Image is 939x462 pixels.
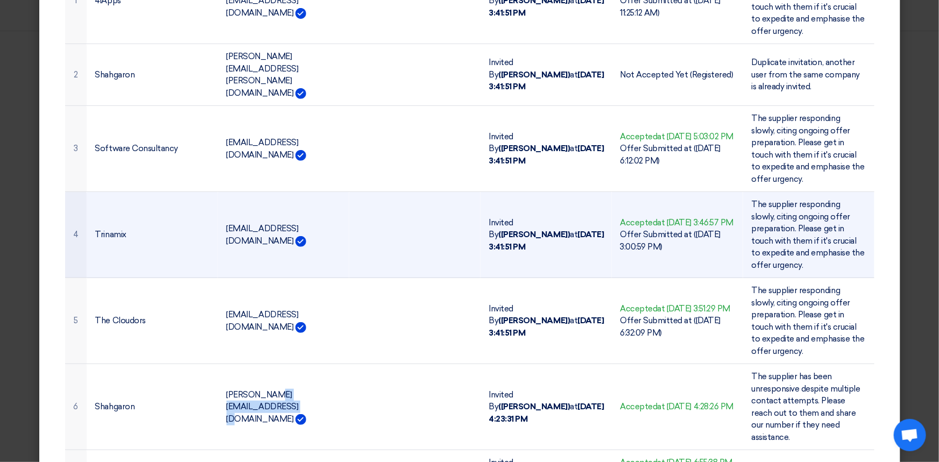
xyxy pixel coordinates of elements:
span: The supplier responding slowly, citing ongoing offer preparation. Please get in touch with them i... [752,113,865,184]
td: 4 [65,192,87,278]
td: The Cloudors [87,278,218,364]
td: Trinamix [87,192,218,278]
span: at [DATE] 3:51:29 PM [658,304,730,314]
td: [EMAIL_ADDRESS][DOMAIN_NAME] [218,278,349,364]
div: Not Accepted Yet (Registered) [620,69,735,81]
span: Invited By at [489,218,604,252]
img: Verified Account [295,414,306,425]
span: The supplier responding slowly, citing ongoing offer preparation. Please get in touch with them i... [752,286,865,356]
span: Invited By at [489,390,604,424]
td: [EMAIL_ADDRESS][DOMAIN_NAME] [218,106,349,192]
img: Verified Account [295,236,306,247]
span: at [DATE] 5:03:02 PM [658,132,733,141]
div: Accepted [620,401,735,413]
span: Invited By at [489,58,604,91]
td: 6 [65,364,87,450]
b: [DATE] 3:41:51 PM [489,70,604,92]
div: Accepted [620,217,735,229]
b: ([PERSON_NAME]) [499,70,570,80]
td: Shahgaron [87,44,218,106]
td: [PERSON_NAME][EMAIL_ADDRESS][DOMAIN_NAME] [218,364,349,450]
td: Software Consultancy [87,106,218,192]
span: Invited By at [489,304,604,338]
span: Invited By at [489,132,604,166]
b: [DATE] 4:23:31 PM [489,402,604,424]
span: at [DATE] 4:28:26 PM [658,402,733,411]
img: Verified Account [295,150,306,161]
div: Offer Submitted at ([DATE] 6:32:09 PM) [620,315,735,339]
img: Verified Account [295,88,306,99]
span: at [DATE] 3:46:57 PM [658,218,733,228]
b: ([PERSON_NAME]) [499,316,570,325]
b: ([PERSON_NAME]) [499,230,570,239]
div: Accepted [620,303,735,315]
img: Verified Account [295,8,306,19]
span: The supplier responding slowly, citing ongoing offer preparation. Please get in touch with them i... [752,200,865,270]
div: Offer Submitted at ([DATE] 3:00:59 PM) [620,229,735,253]
td: [PERSON_NAME][EMAIL_ADDRESS][PERSON_NAME][DOMAIN_NAME] [218,44,349,106]
span: Duplicate invitation, another user from the same company is already invited. [752,58,860,91]
b: ([PERSON_NAME]) [499,144,570,153]
td: 5 [65,278,87,364]
td: 3 [65,106,87,192]
span: The supplier has been unresponsive despite multiple contact attempts. Please reach out to them an... [752,372,860,442]
div: Open chat [894,419,926,451]
b: [DATE] 3:41:51 PM [489,316,604,338]
td: [EMAIL_ADDRESS][DOMAIN_NAME] [218,192,349,278]
b: [DATE] 3:41:51 PM [489,230,604,252]
td: Shahgaron [87,364,218,450]
td: 2 [65,44,87,106]
div: Accepted [620,131,735,143]
div: Offer Submitted at ([DATE] 6:12:02 PM) [620,143,735,167]
b: ([PERSON_NAME]) [499,402,570,411]
img: Verified Account [295,322,306,333]
b: [DATE] 3:41:51 PM [489,144,604,166]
